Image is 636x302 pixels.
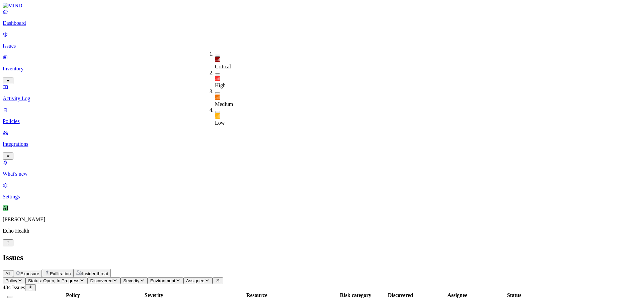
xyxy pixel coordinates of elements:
[3,228,633,234] p: Echo Health
[377,292,424,298] div: Discovered
[3,205,8,211] span: AI
[3,32,633,49] a: Issues
[3,3,22,9] img: MIND
[90,278,112,283] span: Discovered
[130,292,178,298] div: Severity
[3,107,633,124] a: Policies
[3,217,633,223] p: [PERSON_NAME]
[3,160,633,177] a: What's new
[17,292,129,298] div: Policy
[3,43,633,49] p: Issues
[425,292,489,298] div: Assignee
[215,95,220,100] img: severity-medium
[3,96,633,102] p: Activity Log
[3,194,633,200] p: Settings
[3,130,633,159] a: Integrations
[150,278,175,283] span: Environment
[215,101,233,107] span: Medium
[3,171,633,177] p: What's new
[3,20,633,26] p: Dashboard
[50,271,71,276] span: Exfiltration
[3,253,633,262] h2: Issues
[5,271,10,276] span: All
[20,271,39,276] span: Exposure
[3,182,633,200] a: Settings
[28,278,79,283] span: Status: Open, In Progress
[215,76,220,81] img: severity-high
[123,278,139,283] span: Severity
[3,285,25,290] span: 484 Issues
[3,141,633,147] p: Integrations
[3,66,633,72] p: Inventory
[490,292,538,298] div: Status
[3,9,633,26] a: Dashboard
[215,120,225,126] span: Low
[3,84,633,102] a: Activity Log
[7,296,12,298] button: Select all
[215,64,231,69] span: Critical
[215,113,220,119] img: severity-low
[215,57,220,62] img: severity-critical
[82,271,108,276] span: Insider threat
[179,292,335,298] div: Resource
[3,54,633,83] a: Inventory
[3,3,633,9] a: MIND
[3,118,633,124] p: Policies
[215,82,226,88] span: High
[336,292,375,298] div: Risk category
[186,278,205,283] span: Assignee
[5,278,17,283] span: Policy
